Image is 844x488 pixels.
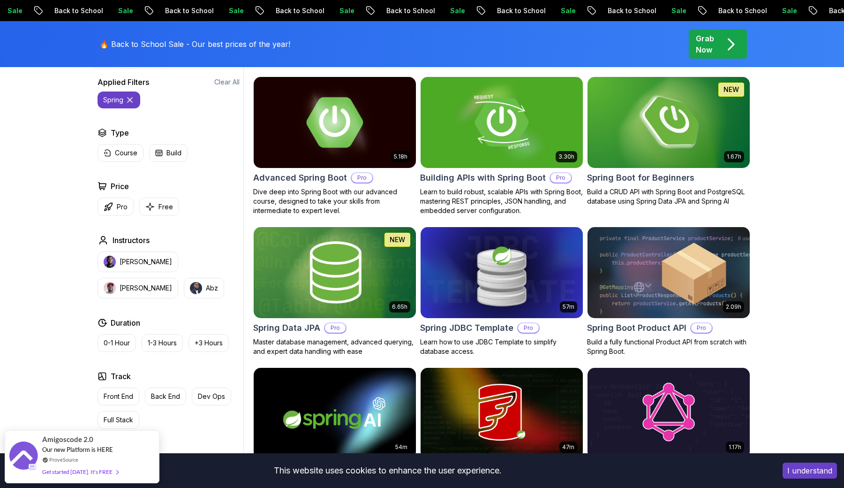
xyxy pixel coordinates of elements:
[577,6,641,15] p: Back to School
[420,187,583,215] p: Learn to build robust, scalable APIs with Spring Boot, mastering REST principles, JSON handling, ...
[783,463,837,479] button: Accept cookies
[135,6,198,15] p: Back to School
[195,338,223,348] p: +3 Hours
[394,153,407,160] p: 5.18h
[726,303,741,311] p: 2.09h
[588,77,750,168] img: Spring Boot for Beginners card
[206,283,218,293] p: Abz
[117,202,128,212] p: Pro
[253,227,416,356] a: Spring Data JPA card6.65hNEWSpring Data JPAProMaster database management, advanced querying, and ...
[467,6,530,15] p: Back to School
[245,6,309,15] p: Back to School
[421,77,583,168] img: Building APIs with Spring Boot card
[587,337,750,356] p: Build a fully functional Product API from scratch with Spring Boot.
[420,6,450,15] p: Sale
[99,38,290,50] p: 🔥 Back to School Sale - Our best prices of the year!
[420,76,583,215] a: Building APIs with Spring Boot card3.30hBuilding APIs with Spring BootProLearn to build robust, s...
[587,171,694,184] h2: Spring Boot for Beginners
[392,303,407,311] p: 6.65h
[142,334,183,352] button: 1-3 Hours
[148,338,177,348] p: 1-3 Hours
[24,6,88,15] p: Back to School
[729,443,741,451] p: 1.17h
[98,252,178,272] button: instructor img[PERSON_NAME]
[198,6,228,15] p: Sale
[587,76,750,206] a: Spring Boot for Beginners card1.67hNEWSpring Boot for BeginnersBuild a CRUD API with Spring Boot ...
[98,76,149,88] h2: Applied Filters
[42,434,93,445] span: Amigoscode 2.0
[98,198,134,216] button: Pro
[98,91,140,108] button: spring
[9,442,38,472] img: provesource social proof notification image
[254,227,416,318] img: Spring Data JPA card
[98,411,139,429] button: Full Stack
[158,202,173,212] p: Free
[356,6,420,15] p: Back to School
[88,6,118,15] p: Sale
[166,148,181,158] p: Build
[390,235,405,244] p: NEW
[139,198,179,216] button: Free
[253,187,416,215] p: Dive deep into Spring Boot with our advanced course, designed to take your skills from intermedia...
[104,282,116,294] img: instructor img
[587,187,750,206] p: Build a CRUD API with Spring Boot and PostgreSQL database using Spring Data JPA and Spring AI
[145,388,186,405] button: Back End
[103,95,123,105] p: spring
[115,148,137,158] p: Course
[151,392,180,401] p: Back End
[395,443,407,451] p: 54m
[421,368,583,459] img: Flyway and Spring Boot card
[104,256,116,268] img: instructor img
[550,173,571,183] p: Pro
[198,392,225,401] p: Dev Ops
[104,338,130,348] p: 0-1 Hour
[352,173,372,183] p: Pro
[688,6,752,15] p: Back to School
[696,33,714,55] p: Grab Now
[192,388,231,405] button: Dev Ops
[49,456,78,464] a: ProveSource
[253,171,347,184] h2: Advanced Spring Boot
[309,6,339,15] p: Sale
[752,6,782,15] p: Sale
[723,85,739,94] p: NEW
[420,227,583,356] a: Spring JDBC Template card57mSpring JDBC TemplateProLearn how to use JDBC Template to simplify dat...
[518,323,539,333] p: Pro
[111,317,140,328] h2: Duration
[214,77,240,87] button: Clear All
[249,75,420,170] img: Advanced Spring Boot card
[188,334,229,352] button: +3 Hours
[111,371,131,382] h2: Track
[420,337,583,356] p: Learn how to use JDBC Template to simplify database access.
[325,323,346,333] p: Pro
[558,153,574,160] p: 3.30h
[113,235,150,246] h2: Instructors
[641,6,671,15] p: Sale
[98,334,136,352] button: 0-1 Hour
[190,282,202,294] img: instructor img
[587,227,750,356] a: Spring Boot Product API card2.09hSpring Boot Product APIProBuild a fully functional Product API f...
[587,321,686,335] h2: Spring Boot Product API
[420,171,546,184] h2: Building APIs with Spring Boot
[42,466,118,477] div: Get started [DATE]. It's FREE
[98,278,178,298] button: instructor img[PERSON_NAME]
[98,388,139,405] button: Front End
[727,153,741,160] p: 1.67h
[7,460,769,481] div: This website uses cookies to enhance the user experience.
[253,321,320,335] h2: Spring Data JPA
[588,227,750,318] img: Spring Boot Product API card
[691,323,712,333] p: Pro
[120,283,172,293] p: [PERSON_NAME]
[530,6,560,15] p: Sale
[42,446,113,453] span: Our new Platform is HERE
[98,144,143,162] button: Course
[111,127,129,138] h2: Type
[111,181,129,192] h2: Price
[120,257,172,267] p: [PERSON_NAME]
[420,321,513,335] h2: Spring JDBC Template
[562,443,574,451] p: 47m
[184,278,224,298] button: instructor imgAbz
[254,368,416,459] img: Spring AI card
[149,144,188,162] button: Build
